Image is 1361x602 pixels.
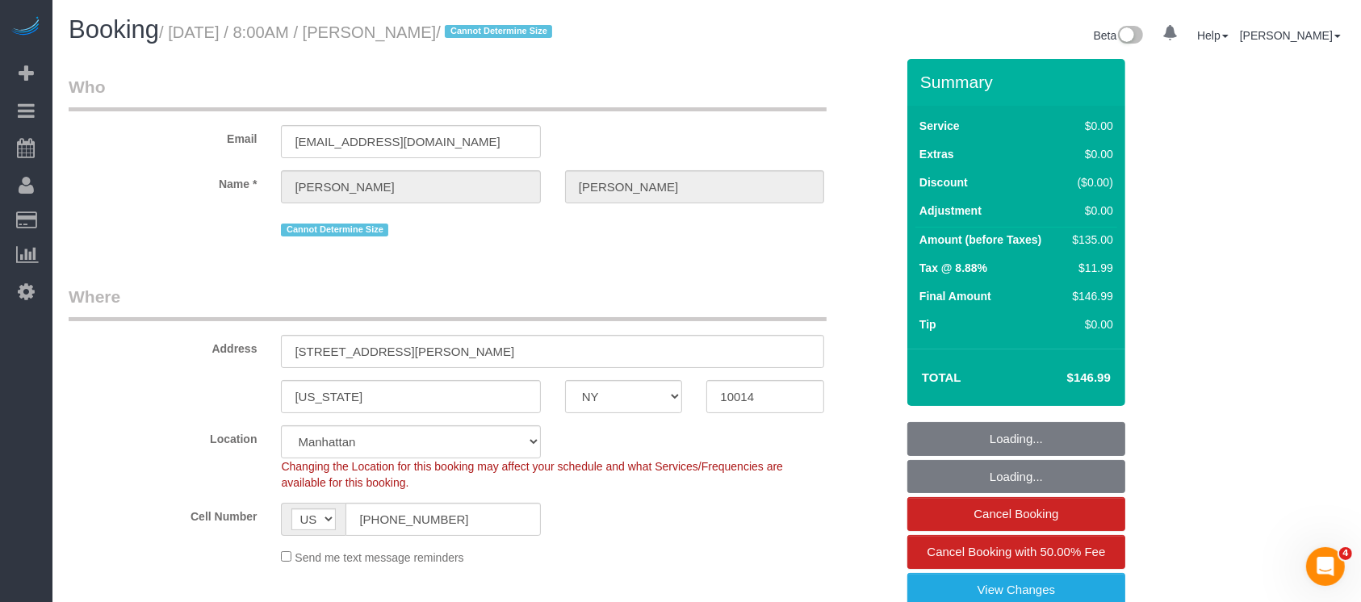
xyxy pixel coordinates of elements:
a: Cancel Booking [907,497,1125,531]
span: Cancel Booking with 50.00% Fee [928,545,1106,558]
a: Help [1197,29,1229,42]
span: Cannot Determine Size [445,25,552,38]
small: / [DATE] / 8:00AM / [PERSON_NAME] [159,23,557,41]
div: $0.00 [1066,146,1113,162]
label: Amount (before Taxes) [919,232,1041,248]
input: Last Name [565,170,824,203]
span: / [436,23,557,41]
input: City [281,380,540,413]
span: 4 [1339,547,1352,560]
div: $0.00 [1066,316,1113,332]
label: Address [57,335,269,357]
label: Final Amount [919,288,991,304]
img: Automaid Logo [10,16,42,39]
img: New interface [1116,26,1143,47]
label: Service [919,118,960,134]
label: Tip [919,316,936,332]
div: $135.00 [1066,232,1113,248]
legend: Who [69,75,827,111]
label: Cell Number [57,503,269,525]
label: Tax @ 8.88% [919,260,987,276]
a: [PERSON_NAME] [1240,29,1341,42]
div: $0.00 [1066,203,1113,219]
input: Zip Code [706,380,824,413]
div: $11.99 [1066,260,1113,276]
h3: Summary [920,73,1117,91]
label: Adjustment [919,203,982,219]
iframe: Intercom live chat [1306,547,1345,586]
span: Send me text message reminders [295,551,463,564]
strong: Total [922,370,961,384]
label: Extras [919,146,954,162]
input: Cell Number [345,503,540,536]
label: Name * [57,170,269,192]
label: Email [57,125,269,147]
div: $0.00 [1066,118,1113,134]
a: Cancel Booking with 50.00% Fee [907,535,1125,569]
legend: Where [69,285,827,321]
label: Location [57,425,269,447]
div: ($0.00) [1066,174,1113,190]
input: Email [281,125,540,158]
label: Discount [919,174,968,190]
div: $146.99 [1066,288,1113,304]
span: Cannot Determine Size [281,224,388,236]
span: Booking [69,15,159,44]
h4: $146.99 [1019,371,1111,385]
input: First Name [281,170,540,203]
a: Beta [1094,29,1144,42]
span: Changing the Location for this booking may affect your schedule and what Services/Frequencies are... [281,460,783,489]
